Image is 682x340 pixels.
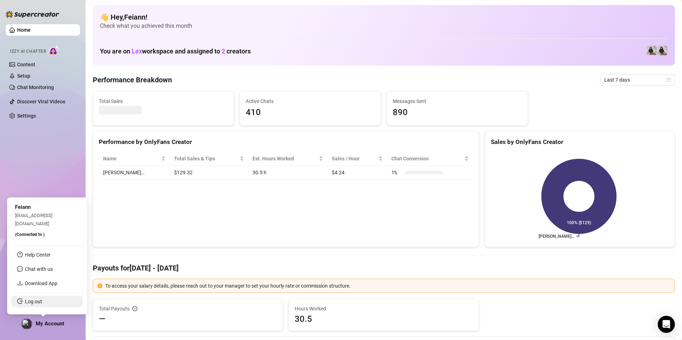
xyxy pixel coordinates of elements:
[25,299,42,304] a: Log out
[391,155,463,163] span: Chat Conversion
[100,12,668,22] h4: 👋 Hey, Feiann !
[99,313,106,325] span: —
[170,152,248,166] th: Total Sales & Tips
[10,48,46,55] span: Izzy AI Chatter
[658,316,675,333] div: Open Intercom Messenger
[222,47,225,55] span: 2
[295,305,473,313] span: Hours Worked
[387,152,473,166] th: Chat Conversion
[103,155,160,163] span: Name
[132,306,137,311] span: info-circle
[248,166,327,180] td: 30.5 h
[170,166,248,180] td: $129.32
[174,155,238,163] span: Total Sales & Tips
[22,319,32,329] img: profilePics%2FMOLWZQSXvfM60zO7sy7eR3cMqNk1.jpeg
[105,282,670,290] div: To access your salary details, please reach out to your manager to set your hourly rate or commis...
[17,113,36,119] a: Settings
[327,166,387,180] td: $4.24
[93,263,675,273] h4: Payouts for [DATE] - [DATE]
[17,99,65,104] a: Discover Viral Videos
[17,62,35,67] a: Content
[97,283,102,288] span: exclamation-circle
[17,27,31,33] a: Home
[15,204,31,210] span: Feiann
[393,106,522,119] span: 890
[393,97,522,105] span: Messages Sent
[246,97,375,105] span: Active Chats
[11,296,82,307] li: Log out
[647,46,657,56] img: Francesca
[99,97,228,105] span: Total Sales
[99,137,473,147] div: Performance by OnlyFans Creator
[99,166,170,180] td: [PERSON_NAME]…
[99,152,170,166] th: Name
[391,169,403,176] span: 1 %
[17,84,54,90] a: Chat Monitoring
[17,266,23,272] span: message
[36,320,64,327] span: My Account
[253,155,317,163] div: Est. Hours Worked
[491,137,669,147] div: Sales by OnlyFans Creator
[604,74,671,85] span: Last 7 days
[15,232,45,237] span: (Connected to )
[539,234,574,239] text: [PERSON_NAME]…
[99,305,129,313] span: Total Payouts
[25,280,57,286] a: Download App
[332,155,377,163] span: Sales / Hour
[25,252,51,258] a: Help Center
[667,78,671,82] span: calendar
[327,152,387,166] th: Sales / Hour
[295,313,473,325] span: 30.5
[100,22,668,30] span: Check what you achieved this month
[6,11,59,18] img: logo-BBDzfeDw.svg
[49,45,60,56] img: AI Chatter
[25,266,53,272] span: Chat with us
[17,73,30,79] a: Setup
[100,47,251,55] h1: You are on workspace and assigned to creators
[15,213,52,226] span: [EMAIL_ADDRESS][DOMAIN_NAME]
[657,46,667,56] img: Francesca
[132,47,142,55] span: Lex
[246,106,375,119] span: 410
[93,75,172,85] h4: Performance Breakdown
